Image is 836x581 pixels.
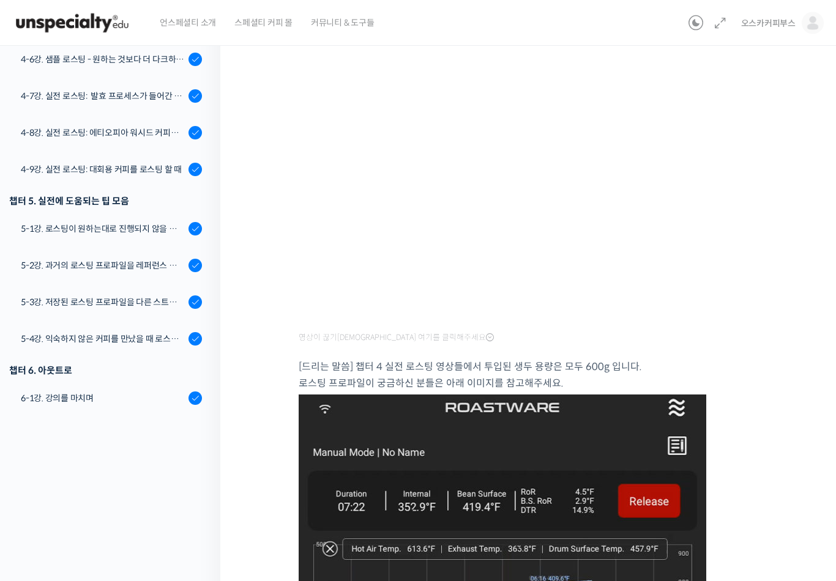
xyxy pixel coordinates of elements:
[9,193,202,210] div: 챕터 5. 실전에 도움되는 팁 모음
[21,223,185,236] div: 5-1강. 로스팅이 원하는대로 진행되지 않을 때, 일관성이 떨어질 때
[189,406,204,416] span: 설정
[299,333,494,343] span: 영상이 끊기[DEMOGRAPHIC_DATA] 여기를 클릭해주세요
[39,406,46,416] span: 홈
[21,163,185,177] div: 4-9강. 실전 로스팅: 대회용 커피를 로스팅 할 때
[21,90,185,103] div: 4-7강. 실전 로스팅: 발효 프로세스가 들어간 커피를 필터용으로 로스팅 할 때
[21,127,185,140] div: 4-8강. 실전 로스팅: 에티오피아 워시드 커피를 에스프레소용으로 로스팅 할 때
[21,259,185,273] div: 5-2강. 과거의 로스팅 프로파일을 레퍼런스 삼아 리뷰하는 방법
[21,333,185,346] div: 5-4강. 익숙하지 않은 커피를 만났을 때 로스팅 전략 세우는 방법
[9,363,202,379] div: 챕터 6. 아웃트로
[21,392,185,405] div: 6-1강. 강의를 마치며
[21,53,185,67] div: 4-6강. 샘플 로스팅 - 원하는 것보다 더 다크하게 로스팅 하는 이유
[112,407,127,416] span: 대화
[4,388,81,418] a: 홈
[741,18,796,29] span: 오스카커피부스
[158,388,235,418] a: 설정
[81,388,158,418] a: 대화
[299,359,764,392] p: [드리는 말씀] 챕터 4 실전 로스팅 영상들에서 투입된 생두 용량은 모두 600g 입니다. 로스팅 프로파일이 궁금하신 분들은 아래 이미지를 참고해주세요.
[21,296,185,309] div: 5-3강. 저장된 로스팅 프로파일을 다른 스트롱홀드 로스팅 머신에서 적용할 경우에 보정하는 방법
